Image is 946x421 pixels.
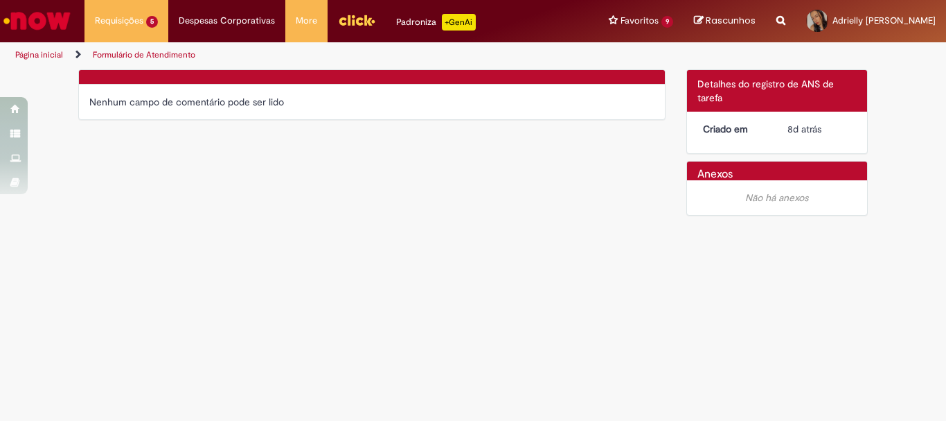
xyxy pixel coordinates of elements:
[396,14,476,31] div: Padroniza
[179,14,275,28] span: Despesas Corporativas
[10,42,621,68] ul: Trilhas de página
[93,49,195,60] a: Formulário de Atendimento
[338,10,375,31] img: click_logo_yellow_360x200.png
[787,123,821,135] time: 22/09/2025 11:41:47
[694,15,756,28] a: Rascunhos
[787,122,852,136] div: 22/09/2025 11:41:47
[706,14,756,27] span: Rascunhos
[95,14,143,28] span: Requisições
[296,14,317,28] span: More
[1,7,73,35] img: ServiceNow
[693,122,778,136] dt: Criado em
[832,15,936,26] span: Adrielly [PERSON_NAME]
[697,78,834,104] span: Detalhes do registro de ANS de tarefa
[442,14,476,31] p: +GenAi
[697,169,733,181] h2: Anexos
[787,123,821,135] span: 8d atrás
[89,95,654,109] div: Nenhum campo de comentário pode ser lido
[745,191,808,204] em: Não há anexos
[15,49,63,60] a: Página inicial
[661,16,673,28] span: 9
[146,16,158,28] span: 5
[621,14,659,28] span: Favoritos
